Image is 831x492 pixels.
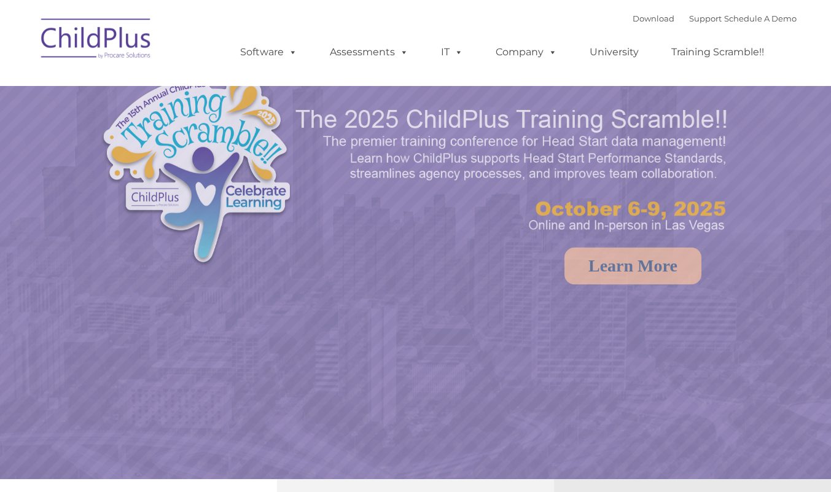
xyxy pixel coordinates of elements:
[633,14,674,23] a: Download
[659,40,776,64] a: Training Scramble!!
[483,40,569,64] a: Company
[429,40,475,64] a: IT
[577,40,651,64] a: University
[689,14,722,23] a: Support
[633,14,797,23] font: |
[318,40,421,64] a: Assessments
[228,40,310,64] a: Software
[724,14,797,23] a: Schedule A Demo
[35,10,158,71] img: ChildPlus by Procare Solutions
[564,248,701,284] a: Learn More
